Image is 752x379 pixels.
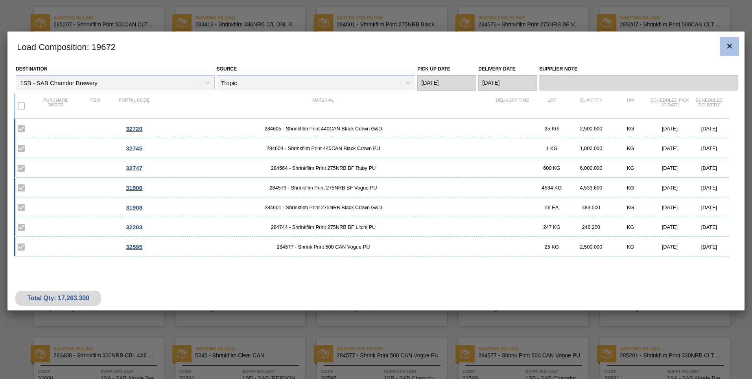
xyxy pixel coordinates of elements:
div: [DATE] [689,204,729,210]
span: 31908 [126,204,142,211]
label: Destination [16,66,47,72]
div: Delivery Time [493,98,532,114]
label: Pick up Date [417,66,450,72]
div: [DATE] [650,204,689,210]
span: 32203 [126,224,142,230]
div: Go to Order [114,204,154,211]
div: Go to Order [114,243,154,250]
div: KG [611,126,650,132]
div: 6,000.000 [571,165,611,171]
div: KG [611,204,650,210]
div: 2,500.000 [571,244,611,250]
div: Purchase order [36,98,75,114]
div: Go to Order [114,184,154,191]
span: 284577 - Shrink Print 500 CAN Vogue PU [154,244,493,250]
div: [DATE] [650,165,689,171]
span: 284605 - Shrinkfilm Print 440CAN Black Crown G&D [154,126,493,132]
span: 284601 - Shrinkfilm Print 275NRB Black Crown G&D [154,204,493,210]
div: KG [611,165,650,171]
div: 600 KG [532,165,571,171]
label: Delivery Date [478,66,515,72]
div: [DATE] [689,244,729,250]
div: 1 KG [532,145,571,151]
div: Scheduled Pick up Date [650,98,689,114]
h3: Load Composition : 19672 [7,32,745,61]
label: Supplier Note [539,63,738,75]
div: UM [611,98,650,114]
input: mm/dd/yyyy [478,75,537,91]
div: 25 KG [532,126,571,132]
span: 284744 - Shrinkfilm Print 275NRB BF Litchi PU [154,224,493,230]
div: KG [611,224,650,230]
div: 1,000.000 [571,145,611,151]
div: Quantity [571,98,611,114]
div: Go to Order [114,125,154,132]
div: [DATE] [689,165,729,171]
span: 284564 - Shrinkfilm Print 275NRB BF Ruby PU [154,165,493,171]
div: [DATE] [650,126,689,132]
div: Item [75,98,114,114]
div: KG [611,145,650,151]
div: [DATE] [689,126,729,132]
div: [DATE] [650,224,689,230]
div: KG [611,185,650,191]
div: 246.200 [571,224,611,230]
div: Material [154,98,493,114]
span: 284604 - Shrinkfilm Print 440CAN Black Crown PU [154,145,493,151]
div: [DATE] [689,145,729,151]
span: 31906 [126,184,142,191]
span: 32747 [126,165,142,171]
div: Portal code [114,98,154,114]
div: KG [611,244,650,250]
div: 2,500.000 [571,126,611,132]
span: 284573 - Shrinkfilm Print 275NRB BF Vogue PU [154,185,493,191]
div: 247 KG [532,224,571,230]
div: [DATE] [689,185,729,191]
span: 32745 [126,145,142,152]
div: [DATE] [650,244,689,250]
label: Source [217,66,237,72]
div: [DATE] [650,145,689,151]
span: 32720 [126,125,142,132]
div: 4534 KG [532,185,571,191]
div: 49 EA [532,204,571,210]
div: Lot [532,98,571,114]
div: Total Qty: 17,263.300 [21,295,95,302]
div: 4,533.600 [571,185,611,191]
div: [DATE] [650,185,689,191]
div: 483.500 [571,204,611,210]
div: Scheduled Delivery [689,98,729,114]
div: [DATE] [689,224,729,230]
div: Go to Order [114,165,154,171]
div: 25 KG [532,244,571,250]
div: Go to Order [114,224,154,230]
div: Go to Order [114,145,154,152]
span: 32595 [126,243,142,250]
input: mm/dd/yyyy [417,75,476,91]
